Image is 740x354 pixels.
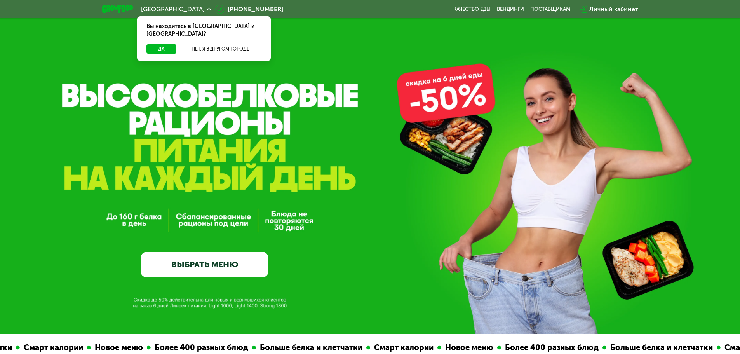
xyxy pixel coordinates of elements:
[604,342,714,354] div: Больше белка и клетчатки
[148,342,250,354] div: Более 400 разных блюд
[368,342,435,354] div: Смарт калории
[589,5,638,14] div: Личный кабинет
[439,342,495,354] div: Новое меню
[137,16,271,44] div: Вы находитесь в [GEOGRAPHIC_DATA] и [GEOGRAPHIC_DATA]?
[179,44,261,54] button: Нет, я в другом городе
[141,252,268,277] a: ВЫБРАТЬ МЕНЮ
[497,6,524,12] a: Вендинги
[499,342,600,354] div: Более 400 разных блюд
[215,5,283,14] a: [PHONE_NUMBER]
[146,44,176,54] button: Да
[17,342,85,354] div: Смарт калории
[530,6,570,12] div: поставщикам
[453,6,491,12] a: Качество еды
[254,342,364,354] div: Больше белка и клетчатки
[141,6,205,12] span: [GEOGRAPHIC_DATA]
[89,342,145,354] div: Новое меню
